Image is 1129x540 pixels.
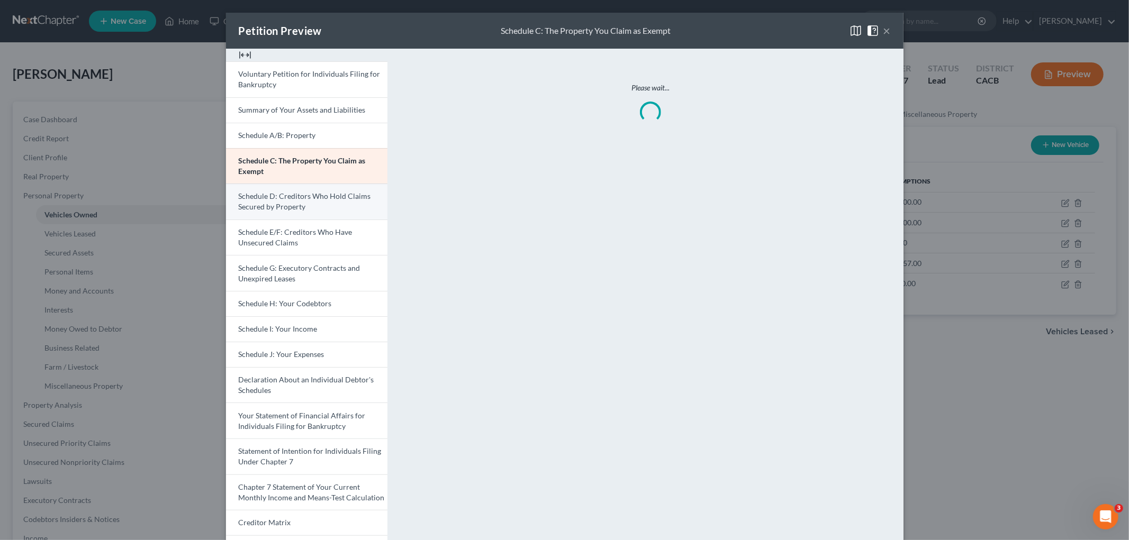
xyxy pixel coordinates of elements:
[239,131,316,140] span: Schedule A/B: Property
[226,255,387,291] a: Schedule G: Executory Contracts and Unexpired Leases
[226,184,387,219] a: Schedule D: Creditors Who Hold Claims Secured by Property
[239,156,366,176] span: Schedule C: The Property You Claim as Exempt
[226,316,387,342] a: Schedule I: Your Income
[239,446,382,466] span: Statement of Intention for Individuals Filing Under Chapter 7
[239,49,251,61] img: expand-e0f6d898513216a626fdd78e52531dac95497ffd26381d4c15ee2fc46db09dca.svg
[239,375,374,395] span: Declaration About an Individual Debtor's Schedules
[239,263,360,283] span: Schedule G: Executory Contracts and Unexpired Leases
[866,24,879,37] img: help-close-5ba153eb36485ed6c1ea00a893f15db1cb9b99d6cae46e1a8edb6c62d00a1a76.svg
[239,518,291,527] span: Creditor Matrix
[226,97,387,123] a: Summary of Your Assets and Liabilities
[501,25,671,37] div: Schedule C: The Property You Claim as Exempt
[226,438,387,474] a: Statement of Intention for Individuals Filing Under Chapter 7
[239,105,366,114] span: Summary of Your Assets and Liabilities
[226,219,387,255] a: Schedule E/F: Creditors Who Have Unsecured Claims
[226,342,387,367] a: Schedule J: Your Expenses
[850,24,862,37] img: map-close-ec6dd18eec5d97a3e4237cf27bb9247ecfb19e6a7ca4853eab1adfd70aa1fa45.svg
[1115,504,1123,512] span: 3
[239,69,381,89] span: Voluntary Petition for Individuals Filing for Bankruptcy
[239,411,366,431] span: Your Statement of Financial Affairs for Individuals Filing for Bankruptcy
[239,482,385,502] span: Chapter 7 Statement of Your Current Monthly Income and Means-Test Calculation
[239,299,332,308] span: Schedule H: Your Codebtors
[226,474,387,510] a: Chapter 7 Statement of Your Current Monthly Income and Means-Test Calculation
[239,350,324,359] span: Schedule J: Your Expenses
[226,291,387,316] a: Schedule H: Your Codebtors
[239,324,318,333] span: Schedule I: Your Income
[239,227,353,247] span: Schedule E/F: Creditors Who Have Unsecured Claims
[226,510,387,535] a: Creditor Matrix
[226,123,387,148] a: Schedule A/B: Property
[432,83,870,93] p: Please wait...
[226,367,387,403] a: Declaration About an Individual Debtor's Schedules
[239,23,322,38] div: Petition Preview
[239,191,371,211] span: Schedule D: Creditors Who Hold Claims Secured by Property
[883,24,891,37] button: ×
[226,402,387,438] a: Your Statement of Financial Affairs for Individuals Filing for Bankruptcy
[226,148,387,184] a: Schedule C: The Property You Claim as Exempt
[1093,504,1118,529] iframe: Intercom live chat
[226,61,387,97] a: Voluntary Petition for Individuals Filing for Bankruptcy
